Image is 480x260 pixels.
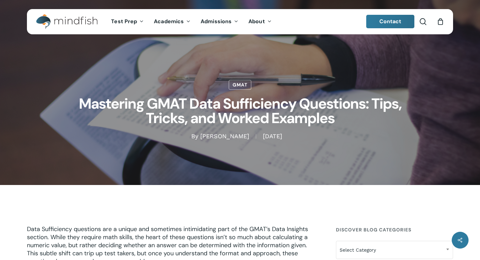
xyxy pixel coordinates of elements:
[106,9,276,34] nav: Main Menu
[111,18,137,25] span: Test Prep
[196,19,243,25] a: Admissions
[200,133,249,140] a: [PERSON_NAME]
[149,19,196,25] a: Academics
[191,134,198,139] span: By
[336,224,453,236] h4: Discover Blog Categories
[256,134,289,139] span: [DATE]
[336,243,453,257] span: Select Category
[366,15,415,28] a: Contact
[154,18,184,25] span: Academics
[106,19,149,25] a: Test Prep
[201,18,232,25] span: Admissions
[72,90,408,132] h1: Mastering GMAT Data Sufficiency Questions: Tips, Tricks, and Worked Examples
[27,9,453,34] header: Main Menu
[336,241,453,259] span: Select Category
[248,18,265,25] span: About
[243,19,277,25] a: About
[379,18,402,25] span: Contact
[229,80,251,90] a: GMAT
